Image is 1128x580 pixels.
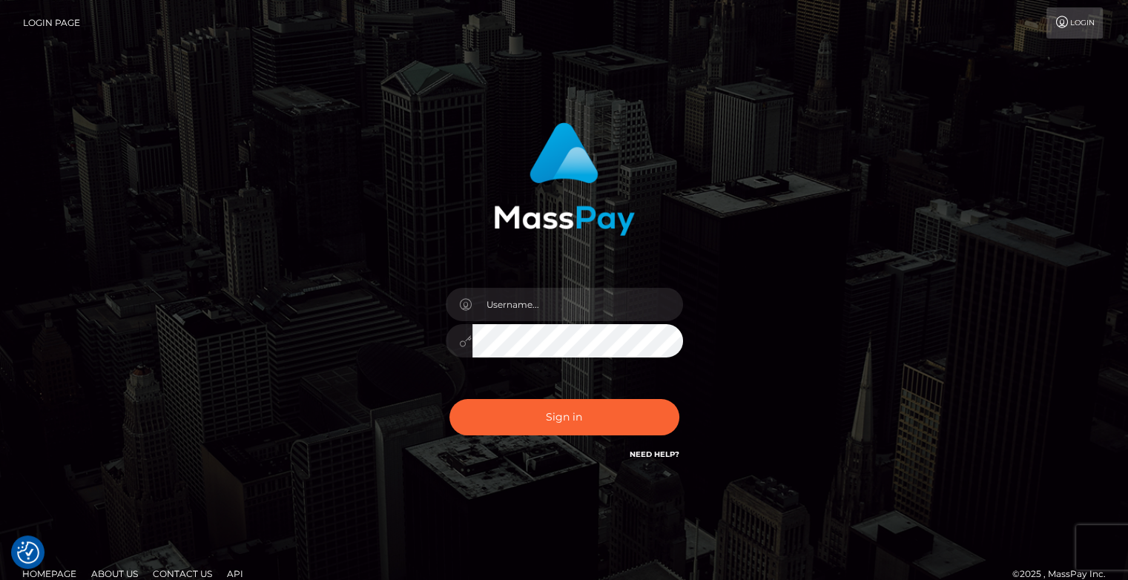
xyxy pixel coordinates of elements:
a: Login Page [23,7,80,39]
input: Username... [472,288,683,321]
a: Need Help? [630,449,679,459]
a: Login [1046,7,1103,39]
img: Revisit consent button [17,541,39,564]
img: MassPay Login [494,122,635,236]
button: Sign in [449,399,679,435]
button: Consent Preferences [17,541,39,564]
